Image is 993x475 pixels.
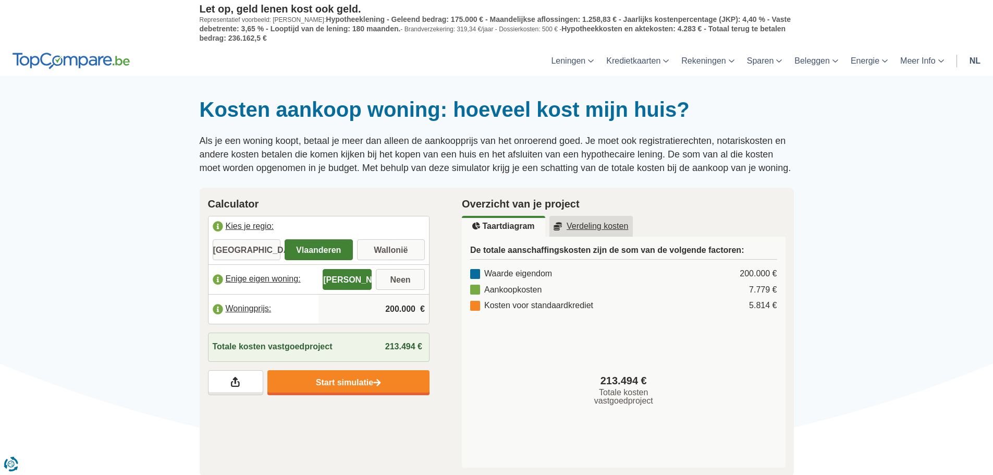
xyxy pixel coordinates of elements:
[209,216,430,239] label: Kies je regio:
[385,342,422,351] span: 213.494 €
[208,196,430,212] h2: Calculator
[749,284,777,296] div: 7.779 €
[208,370,263,395] a: Deel je resultaten
[462,196,786,212] h2: Overzicht van je project
[600,45,675,76] a: Kredietkaarten
[267,370,430,395] a: Start simulatie
[13,53,130,69] img: TopCompare
[200,15,794,43] p: Representatief voorbeeld: [PERSON_NAME]: - Brandverzekering: 319,34 €/jaar - Dossierkosten: 500 € -
[200,97,794,122] h1: Kosten aankoop woning: hoeveel kost mijn huis?
[844,45,894,76] a: Energie
[675,45,740,76] a: Rekeningen
[545,45,600,76] a: Leningen
[213,341,333,353] span: Totale kosten vastgoedproject
[323,295,425,323] input: |
[749,300,777,312] div: 5.814 €
[590,388,657,405] span: Totale kosten vastgoedproject
[200,135,794,175] p: Als je een woning koopt, betaal je meer dan alleen de aankoopprijs van het onroerend goed. Je moe...
[470,268,552,280] div: Waarde eigendom
[472,222,534,230] u: Taartdiagram
[373,379,381,387] img: Start simulatie
[200,3,794,15] p: Let op, geld lenen kost ook geld.
[200,15,791,33] span: Hypotheeklening - Geleend bedrag: 175.000 € - Maandelijkse aflossingen: 1.258,83 € - Jaarlijks ko...
[554,222,629,230] u: Verdeling kosten
[213,239,281,260] label: [GEOGRAPHIC_DATA]
[894,45,950,76] a: Meer Info
[209,268,319,291] label: Enige eigen woning:
[740,268,777,280] div: 200.000 €
[200,25,786,42] span: Hypotheekkosten en aktekosten: 4.283 € - Totaal terug te betalen bedrag: 236.162,5 €
[420,303,425,315] span: €
[357,239,425,260] label: Wallonië
[600,373,647,388] span: 213.494 €
[741,45,789,76] a: Sparen
[209,298,319,321] label: Woningprijs:
[788,45,844,76] a: Beleggen
[470,245,777,260] h3: De totale aanschaffingskosten zijn de som van de volgende factoren:
[323,269,372,290] label: [PERSON_NAME]
[376,269,425,290] label: Neen
[470,284,542,296] div: Aankoopkosten
[963,45,987,76] a: nl
[285,239,353,260] label: Vlaanderen
[470,300,593,312] div: Kosten voor standaardkrediet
